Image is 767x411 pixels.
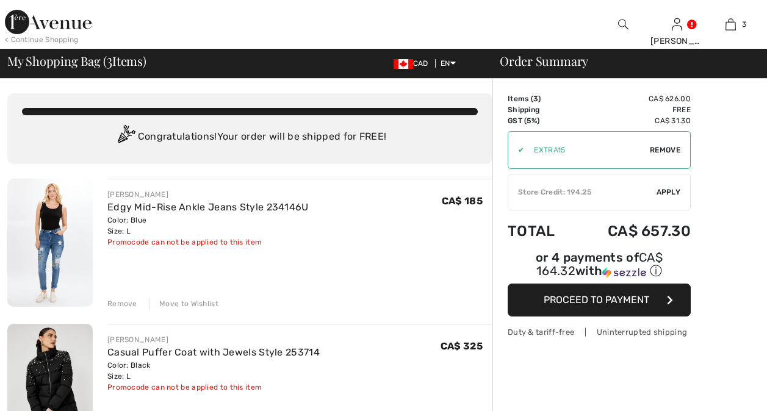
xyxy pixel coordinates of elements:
td: Items ( ) [508,93,574,104]
td: GST (5%) [508,115,574,126]
div: Remove [107,298,137,309]
img: 1ère Avenue [5,10,92,34]
img: Canadian Dollar [394,59,413,69]
span: CA$ 325 [441,340,483,352]
span: EN [441,59,456,68]
div: [PERSON_NAME] [107,334,320,345]
span: 3 [533,95,538,103]
td: CA$ 31.30 [574,115,691,126]
img: My Info [672,17,682,32]
a: Sign In [672,18,682,30]
div: ✔ [508,145,524,155]
img: My Bag [726,17,736,32]
span: Proceed to Payment [544,294,649,306]
div: Promocode can not be applied to this item [107,382,320,393]
span: Remove [650,145,680,155]
img: search the website [618,17,628,32]
span: Apply [657,187,681,198]
input: Promo code [524,132,650,168]
div: Duty & tariff-free | Uninterrupted shipping [508,326,691,338]
a: 3 [704,17,757,32]
td: CA$ 657.30 [574,210,691,252]
span: My Shopping Bag ( Items) [7,55,146,67]
img: Congratulation2.svg [113,125,138,149]
div: Color: Blue Size: L [107,215,309,237]
div: Promocode can not be applied to this item [107,237,309,248]
span: 3 [107,52,112,68]
span: 3 [742,19,746,30]
div: Color: Black Size: L [107,360,320,382]
div: [PERSON_NAME] [107,189,309,200]
img: Sezzle [602,267,646,278]
td: Free [574,104,691,115]
td: Total [508,210,574,252]
span: CA$ 164.32 [536,250,663,278]
div: Move to Wishlist [149,298,218,309]
div: Congratulations! Your order will be shipped for FREE! [22,125,478,149]
a: Edgy Mid-Rise Ankle Jeans Style 234146U [107,201,309,213]
td: CA$ 626.00 [574,93,691,104]
a: Casual Puffer Coat with Jewels Style 253714 [107,346,320,358]
button: Proceed to Payment [508,284,691,316]
span: CAD [394,59,433,68]
div: Order Summary [485,55,760,67]
td: Shipping [508,104,574,115]
div: or 4 payments ofCA$ 164.32withSezzle Click to learn more about Sezzle [508,252,691,284]
div: or 4 payments of with [508,252,691,279]
div: [PERSON_NAME] [650,35,703,48]
div: Store Credit: 194.25 [508,187,657,198]
span: CA$ 185 [442,195,483,207]
div: < Continue Shopping [5,34,79,45]
img: Edgy Mid-Rise Ankle Jeans Style 234146U [7,179,93,307]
